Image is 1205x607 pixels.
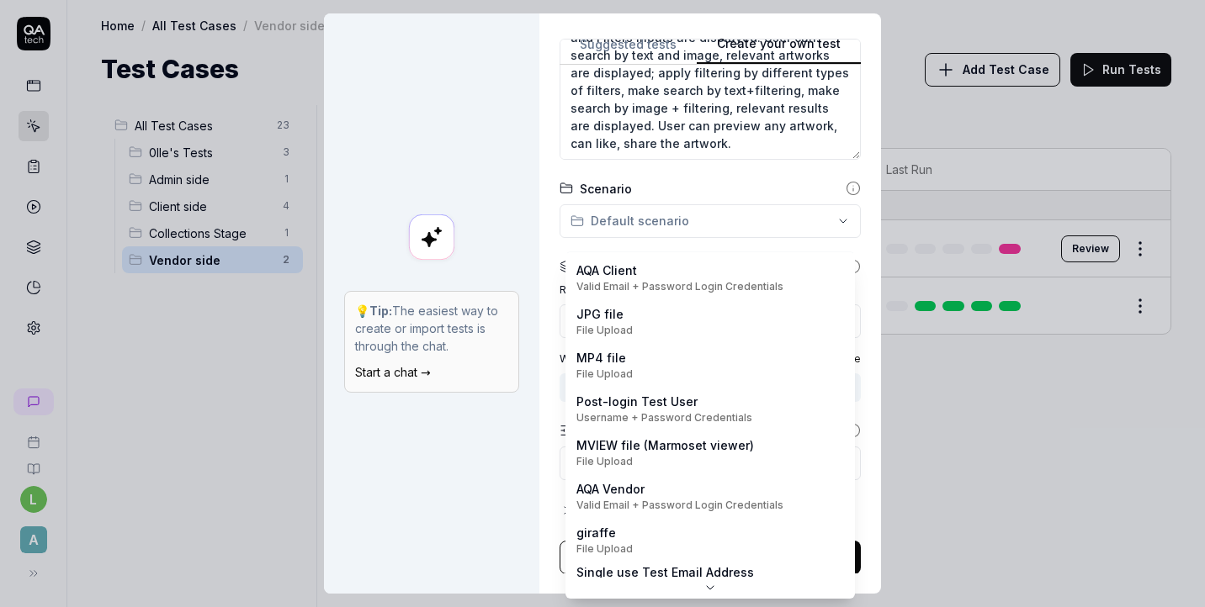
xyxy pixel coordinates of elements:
div: MVIEW file (Marmoset viewer) [576,436,754,469]
div: MP4 file [576,349,633,382]
div: Post-login Test User [576,393,752,425]
div: Valid Email + Password Login Credentials [576,498,783,513]
div: File Upload [576,367,633,382]
div: Single use Test Email Address [576,563,754,581]
div: AQA Client [576,261,783,294]
div: File Upload [576,541,633,557]
div: Valid Email + Password Login Credentials [576,279,783,294]
div: Username + Password Credentials [576,410,752,425]
div: AQA Vendor [576,480,783,513]
div: giraffe [576,524,633,557]
div: File Upload [576,454,754,469]
div: File Upload [576,323,633,338]
div: JPG file [576,305,633,338]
